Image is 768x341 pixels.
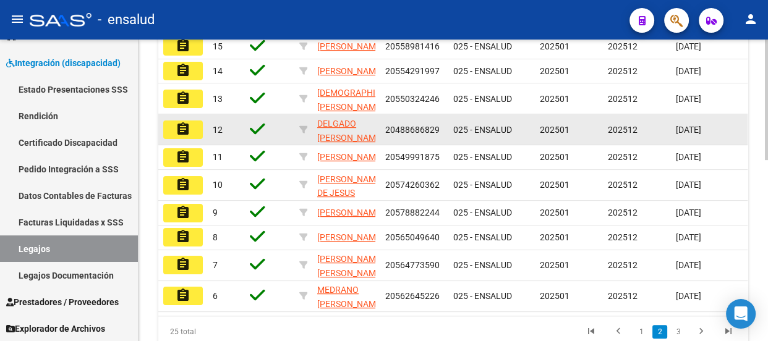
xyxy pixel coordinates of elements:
[213,152,223,162] span: 11
[385,125,440,135] span: 20488686829
[453,291,512,301] span: 025 - ENSALUD
[176,288,190,303] mat-icon: assignment
[385,66,440,76] span: 20554291997
[317,152,383,162] span: [PERSON_NAME]
[676,41,701,51] span: [DATE]
[213,125,223,135] span: 12
[6,295,119,309] span: Prestadores / Proveedores
[453,208,512,217] span: 025 - ENSALUD
[540,66,570,76] span: 202501
[652,325,667,339] a: 2
[317,41,383,51] span: [PERSON_NAME]
[176,149,190,164] mat-icon: assignment
[540,180,570,190] span: 202501
[689,325,713,339] a: go to next page
[385,208,440,217] span: 20578882244
[676,232,701,242] span: [DATE]
[608,152,638,162] span: 202512
[676,66,701,76] span: [DATE]
[676,291,701,301] span: [DATE]
[608,180,638,190] span: 202512
[176,91,190,106] mat-icon: assignment
[317,232,383,242] span: [PERSON_NAME]
[385,180,440,190] span: 20574260362
[213,232,218,242] span: 8
[453,180,512,190] span: 025 - ENSALUD
[385,94,440,104] span: 20550324246
[213,180,223,190] span: 10
[176,63,190,78] mat-icon: assignment
[608,41,638,51] span: 202512
[608,260,638,270] span: 202512
[453,125,512,135] span: 025 - ENSALUD
[317,208,383,217] span: [PERSON_NAME]
[676,152,701,162] span: [DATE]
[608,232,638,242] span: 202512
[540,41,570,51] span: 202501
[743,12,758,27] mat-icon: person
[213,291,218,301] span: 6
[540,260,570,270] span: 202501
[213,94,223,104] span: 13
[453,41,512,51] span: 025 - ENSALUD
[540,94,570,104] span: 202501
[213,208,218,217] span: 9
[213,260,218,270] span: 7
[176,38,190,53] mat-icon: assignment
[317,119,383,157] span: DELGADO [PERSON_NAME] [PERSON_NAME]
[6,322,105,335] span: Explorador de Archivos
[176,177,190,192] mat-icon: assignment
[608,94,638,104] span: 202512
[540,125,570,135] span: 202501
[176,229,190,244] mat-icon: assignment
[608,208,638,217] span: 202512
[579,325,603,339] a: go to first page
[540,152,570,162] span: 202501
[608,125,638,135] span: 202512
[213,66,223,76] span: 14
[10,12,25,27] mat-icon: menu
[213,41,223,51] span: 15
[98,6,155,33] span: - ensalud
[671,325,686,339] a: 3
[676,94,701,104] span: [DATE]
[317,254,383,278] span: [PERSON_NAME] [PERSON_NAME]
[176,257,190,272] mat-icon: assignment
[385,232,440,242] span: 20565049640
[6,56,121,70] span: Integración (discapacidad)
[608,291,638,301] span: 202512
[726,299,756,329] div: Open Intercom Messenger
[676,125,701,135] span: [DATE]
[540,291,570,301] span: 202501
[540,208,570,217] span: 202501
[608,66,638,76] span: 202512
[453,152,512,162] span: 025 - ENSALUD
[453,66,512,76] span: 025 - ENSALUD
[317,174,383,198] span: [PERSON_NAME] DE JESUS
[385,260,440,270] span: 20564773590
[317,285,383,309] span: MEDRANO [PERSON_NAME]
[676,208,701,217] span: [DATE]
[385,291,440,301] span: 20562645226
[540,232,570,242] span: 202501
[317,88,407,112] span: [DEMOGRAPHIC_DATA] [PERSON_NAME]
[676,180,701,190] span: [DATE]
[453,260,512,270] span: 025 - ENSALUD
[176,205,190,220] mat-icon: assignment
[453,94,512,104] span: 025 - ENSALUD
[607,325,630,339] a: go to previous page
[676,260,701,270] span: [DATE]
[176,122,190,137] mat-icon: assignment
[317,66,383,76] span: [PERSON_NAME]
[385,41,440,51] span: 20558981416
[634,325,649,339] a: 1
[385,152,440,162] span: 20549991875
[453,232,512,242] span: 025 - ENSALUD
[717,325,740,339] a: go to last page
